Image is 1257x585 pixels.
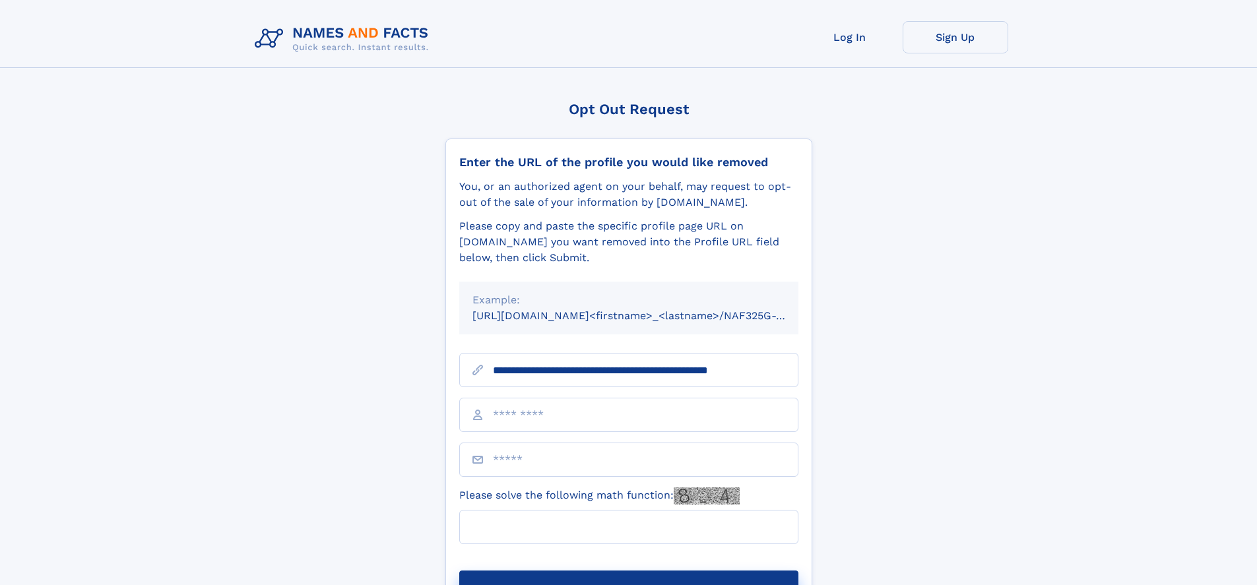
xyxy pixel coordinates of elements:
div: You, or an authorized agent on your behalf, may request to opt-out of the sale of your informatio... [459,179,798,210]
small: [URL][DOMAIN_NAME]<firstname>_<lastname>/NAF325G-xxxxxxxx [472,309,823,322]
div: Example: [472,292,785,308]
label: Please solve the following math function: [459,487,740,505]
a: Log In [797,21,903,53]
div: Opt Out Request [445,101,812,117]
a: Sign Up [903,21,1008,53]
div: Enter the URL of the profile you would like removed [459,155,798,169]
div: Please copy and paste the specific profile page URL on [DOMAIN_NAME] you want removed into the Pr... [459,218,798,266]
img: Logo Names and Facts [249,21,439,57]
